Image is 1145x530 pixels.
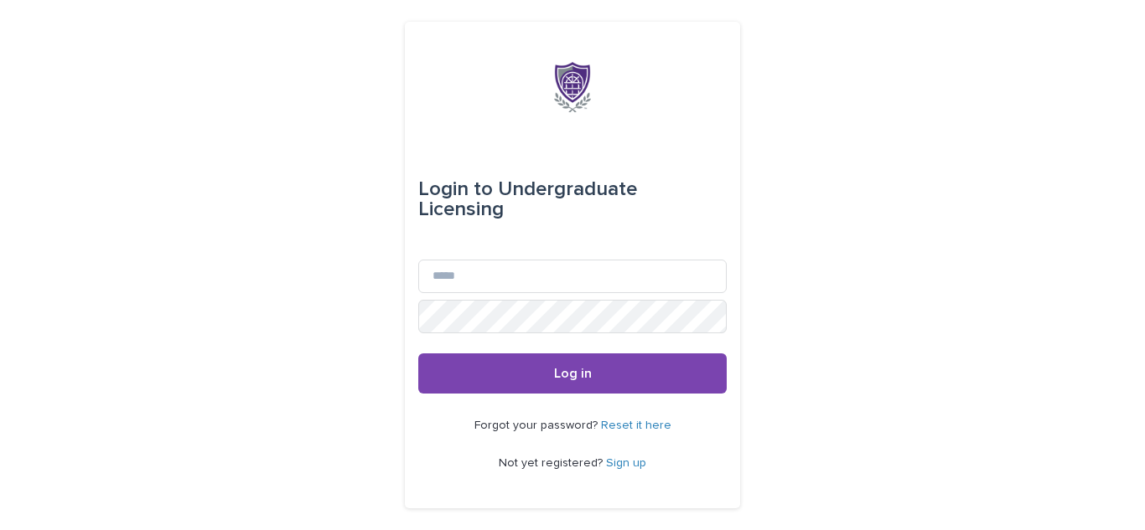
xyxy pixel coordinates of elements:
[499,457,606,469] span: Not yet registered?
[554,367,592,380] span: Log in
[554,62,591,112] img: x6gApCqSSRW4kcS938hP
[418,353,727,394] button: Log in
[606,457,646,469] a: Sign up
[601,419,671,431] a: Reset it here
[418,179,493,199] span: Login to
[418,166,727,233] div: Undergraduate Licensing
[474,419,601,431] span: Forgot your password?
